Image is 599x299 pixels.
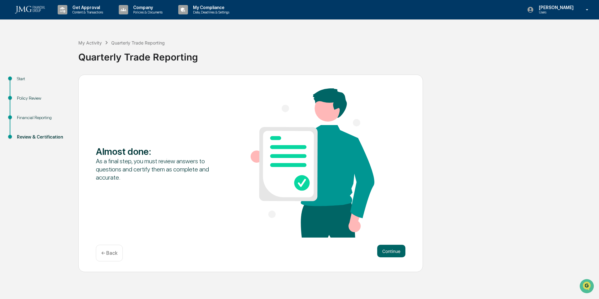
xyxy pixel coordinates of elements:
button: Start new chat [107,50,114,57]
a: 🔎Data Lookup [4,88,42,100]
div: Start new chat [21,48,103,54]
div: Start [17,76,68,82]
p: Users [534,10,577,14]
div: Quarterly Trade Reporting [78,46,596,63]
a: 🗄️Attestations [43,76,80,88]
p: My Compliance [188,5,232,10]
span: Data Lookup [13,91,39,97]
div: Financial Reporting [17,114,68,121]
div: We're available if you need us! [21,54,79,59]
div: 🖐️ [6,80,11,85]
p: Data, Deadlines & Settings [188,10,232,14]
p: Get Approval [67,5,106,10]
div: Almost done : [96,146,220,157]
p: Policies & Documents [128,10,166,14]
button: Continue [377,245,405,257]
a: 🖐️Preclearance [4,76,43,88]
a: Powered byPylon [44,106,76,111]
p: Company [128,5,166,10]
span: Attestations [52,79,78,85]
span: Pylon [62,106,76,111]
img: Almost done [251,88,374,238]
div: My Activity [78,40,102,45]
div: As a final step, you must review answers to questions and certify them as complete and accurate. [96,157,220,181]
span: Preclearance [13,79,40,85]
p: [PERSON_NAME] [534,5,577,10]
img: logo [15,6,45,13]
p: How can we help? [6,13,114,23]
div: 🔎 [6,92,11,97]
div: Review & Certification [17,134,68,140]
img: 1746055101610-c473b297-6a78-478c-a979-82029cc54cd1 [6,48,18,59]
p: Content & Transactions [67,10,106,14]
div: 🗄️ [45,80,50,85]
p: ← Back [101,250,117,256]
div: Policy Review [17,95,68,102]
iframe: Open customer support [579,278,596,295]
div: Quarterly Trade Reporting [111,40,165,45]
